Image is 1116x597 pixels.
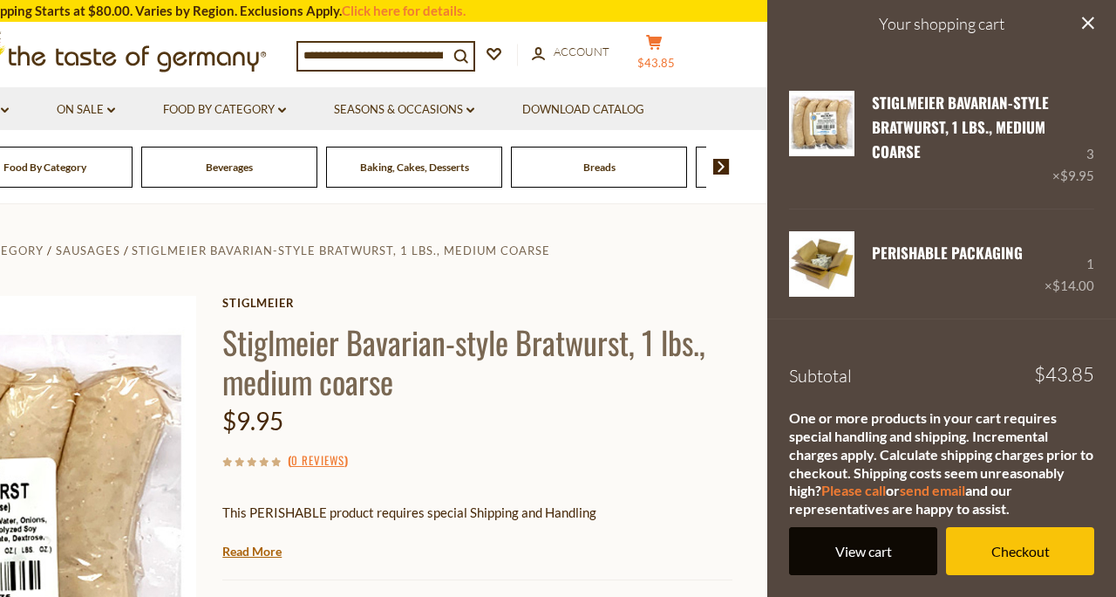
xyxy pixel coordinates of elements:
[946,527,1094,575] a: Checkout
[554,45,609,58] span: Account
[872,92,1049,163] a: Stiglmeier Bavarian-style Bratwurst, 1 lbs., medium coarse
[291,451,344,470] a: 0 Reviews
[628,34,680,78] button: $43.85
[288,451,348,469] span: ( )
[789,91,854,156] img: Stiglmeier Bavarian-style Bratwurst, 1 lbs., medium coarse
[1052,91,1094,188] div: 3 ×
[821,482,886,498] a: Please call
[206,161,253,174] a: Beverages
[713,159,730,175] img: next arrow
[1052,278,1094,293] span: $14.00
[342,3,466,18] a: Click here for details.
[239,537,732,559] li: We will ship this product in heat-protective packaging and ice.
[789,231,854,297] img: PERISHABLE Packaging
[900,482,965,498] a: send email
[532,43,609,62] a: Account
[56,244,120,257] a: Sausages
[872,242,1023,264] a: PERISHABLE Packaging
[222,406,283,436] span: $9.95
[222,502,732,524] p: This PERISHABLE product requires special Shipping and Handling
[1045,231,1094,297] div: 1 ×
[222,296,732,310] a: Stiglmeier
[789,91,854,188] a: Stiglmeier Bavarian-style Bratwurst, 1 lbs., medium coarse
[583,161,616,174] a: Breads
[163,100,286,120] a: Food By Category
[334,100,474,120] a: Seasons & Occasions
[789,365,852,387] span: Subtotal
[637,56,675,70] span: $43.85
[132,244,550,257] a: Stiglmeier Bavarian-style Bratwurst, 1 lbs., medium coarse
[1034,365,1094,384] span: $43.85
[1060,168,1094,183] span: $9.95
[222,322,732,401] h1: Stiglmeier Bavarian-style Bratwurst, 1 lbs., medium coarse
[522,100,644,120] a: Download Catalog
[789,409,1094,518] div: One or more products in your cart requires special handling and shipping. Incremental charges app...
[789,527,937,575] a: View cart
[57,100,115,120] a: On Sale
[360,161,469,174] a: Baking, Cakes, Desserts
[222,543,282,560] a: Read More
[3,161,86,174] a: Food By Category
